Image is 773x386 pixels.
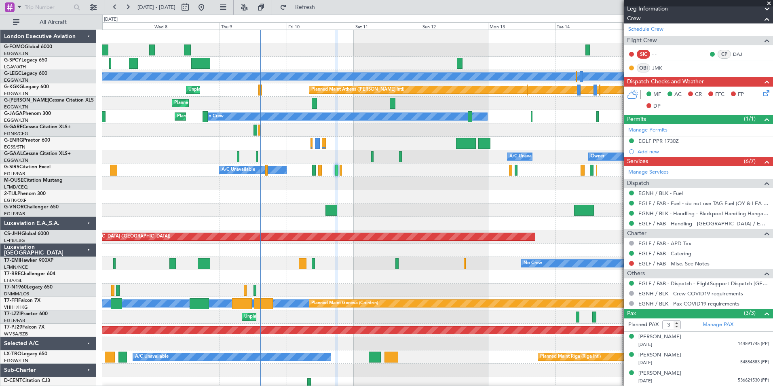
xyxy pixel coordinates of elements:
[4,77,28,83] a: EGGW/LTN
[4,125,71,129] a: G-GARECessna Citation XLS+
[627,157,648,166] span: Services
[4,191,46,196] a: 2-TIJLPhenom 300
[628,321,659,329] label: Planned PAX
[354,22,421,30] div: Sat 11
[4,191,17,196] span: 2-TIJL
[638,341,652,348] span: [DATE]
[4,91,28,97] a: EGGW/LTN
[638,290,743,297] a: EGNH / BLK - Crew COVID19 requirements
[287,22,354,30] div: Fri 10
[4,231,21,236] span: CS-JHH
[638,300,739,307] a: EGNH / BLK - Pax COVID19 requirements
[628,25,663,34] a: Schedule Crew
[627,309,636,318] span: Pax
[627,229,646,238] span: Charter
[4,285,53,290] a: T7-N1960Legacy 650
[4,71,47,76] a: G-LEGCLegacy 600
[555,22,622,30] div: Tue 14
[4,378,22,383] span: D-CENT
[4,71,21,76] span: G-LEGC
[524,257,542,269] div: No Crew
[288,4,322,10] span: Refresh
[4,178,23,183] span: M-OUSE
[509,151,543,163] div: A/C Unavailable
[627,14,641,23] span: Crew
[4,171,25,177] a: EGLF/FAB
[205,110,224,123] div: No Crew
[177,110,304,123] div: Planned Maint [GEOGRAPHIC_DATA] ([GEOGRAPHIC_DATA])
[4,205,59,210] a: G-VNORChallenger 650
[4,144,25,150] a: EGSS/STN
[627,36,657,45] span: Flight Crew
[638,280,769,287] a: EGLF / FAB - Dispatch - FlightSupport Dispatch [GEOGRAPHIC_DATA]
[622,22,689,30] div: Wed 15
[695,91,702,99] span: CR
[9,16,88,29] button: All Aircraft
[4,131,28,137] a: EGNR/CEG
[488,22,555,30] div: Mon 13
[637,50,650,59] div: SIC
[4,45,25,49] span: G-FOMO
[674,91,682,99] span: AC
[4,271,21,276] span: T7-BRE
[311,84,404,96] div: Planned Maint Athens ([PERSON_NAME] Intl)
[4,271,55,276] a: T7-BREChallenger 604
[4,165,51,170] a: G-SIRSCitation Excel
[703,321,733,329] a: Manage PAX
[638,200,769,207] a: EGLF / FAB - Fuel - do not use TAG Fuel (OY & LEA only) EGLF / FAB
[4,291,29,297] a: DNMM/LOS
[4,211,25,217] a: EGLF/FAB
[591,151,604,163] div: Owner
[21,19,85,25] span: All Aircraft
[627,269,645,278] span: Others
[627,115,646,124] span: Permits
[4,165,19,170] span: G-SIRS
[220,22,287,30] div: Thu 9
[638,240,691,247] a: EGLF / FAB - APD Tax
[137,4,175,11] span: [DATE] - [DATE]
[4,325,22,330] span: T7-PJ29
[638,190,683,197] a: EGNH / BLK - Fuel
[4,197,26,204] a: EGTK/OXF
[4,318,25,324] a: EGLF/FAB
[188,84,290,96] div: Unplanned Maint [GEOGRAPHIC_DATA] (Ataturk)
[638,378,652,384] span: [DATE]
[4,104,28,110] a: EGGW/LTN
[744,309,756,317] span: (3/3)
[638,250,691,257] a: EGLF / FAB - Catering
[540,351,601,363] div: Planned Maint Riga (Riga Intl)
[4,98,49,103] span: G-[PERSON_NAME]
[638,351,681,359] div: [PERSON_NAME]
[276,1,325,14] button: Refresh
[740,359,769,366] span: 54854883 (PP)
[4,85,23,89] span: G-KGKG
[718,50,731,59] div: CP
[4,45,52,49] a: G-FOMOGlobal 6000
[628,126,667,134] a: Manage Permits
[4,304,28,310] a: VHHH/HKG
[4,258,20,263] span: T7-EMI
[4,64,26,70] a: LGAV/ATH
[627,77,704,87] span: Dispatch Checks and Weather
[4,205,24,210] span: G-VNOR
[4,258,53,263] a: T7-EMIHawker 900XP
[4,178,63,183] a: M-OUSECitation Mustang
[4,312,21,316] span: T7-LZZI
[744,157,756,165] span: (6/7)
[4,358,28,364] a: EGGW/LTN
[135,351,169,363] div: A/C Unavailable
[4,151,71,156] a: G-GAALCessna Citation XLS+
[4,352,47,356] a: LX-TROLegacy 650
[4,325,44,330] a: T7-PJ29Falcon 7X
[733,51,751,58] a: DAJ
[638,260,710,267] a: EGLF / FAB - Misc. See Notes
[4,138,23,143] span: G-ENRG
[244,311,377,323] div: Unplanned Maint [GEOGRAPHIC_DATA] ([GEOGRAPHIC_DATA])
[4,331,28,337] a: WMSA/SZB
[4,138,50,143] a: G-ENRGPraetor 600
[4,352,21,356] span: LX-TRO
[4,157,28,163] a: EGGW/LTN
[4,298,40,303] a: T7-FFIFalcon 7X
[4,58,47,63] a: G-SPCYLegacy 650
[638,148,769,155] div: Add new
